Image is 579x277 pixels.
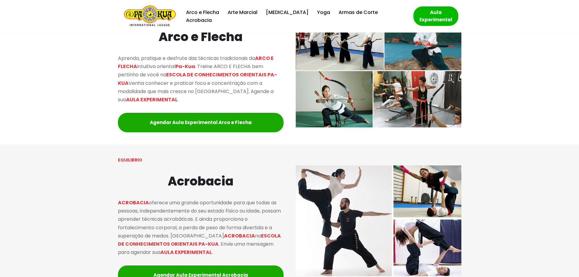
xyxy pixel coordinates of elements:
[126,96,177,103] mark: AULA EXPERIMENTAL
[118,199,149,206] mark: ACROBACIA
[118,232,281,248] mark: ESCOLA DE CONHECIMENTOS ORIENTAIS PA-KUA
[160,249,212,256] mark: AULA EXPERIMENTAL
[228,8,257,16] a: Arte Marcial
[185,8,404,24] div: Menu primário
[413,6,458,26] a: Aula Experimental
[118,54,284,104] p: Aprenda, pratique e desfrute das técnicas tradicionais da intuitiva oriental . Treine ARCO E FLEC...
[296,17,461,128] img: Pa-Kua arco e flecha
[175,63,195,70] mark: Pa-Kua
[186,16,212,24] a: Acrobacia
[118,171,284,191] h2: Acrobacia
[317,8,330,16] a: Yoga
[339,8,378,16] a: Armas de Corte
[266,8,308,16] a: [MEDICAL_DATA]
[186,8,219,16] a: Arco e Flecha
[118,27,284,47] h2: Arco e Flecha
[118,157,142,163] strong: EQUILIBRIO
[296,165,461,276] img: Pa-Kua acrobacia
[118,113,284,132] a: Agendar Aula Experimental Arco e Flecha
[118,199,284,256] p: oferece uma grande oportunidade para que todas as pessoas, independentemente do seu estado físico...
[224,232,255,239] mark: ACROBACIA
[121,5,176,27] a: Escola de Conhecimentos Orientais Pa-Kua Uma escola para toda família
[118,71,277,86] mark: ESCOLA DE CONHECIMENTOS ORIENTAIS PA-KUA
